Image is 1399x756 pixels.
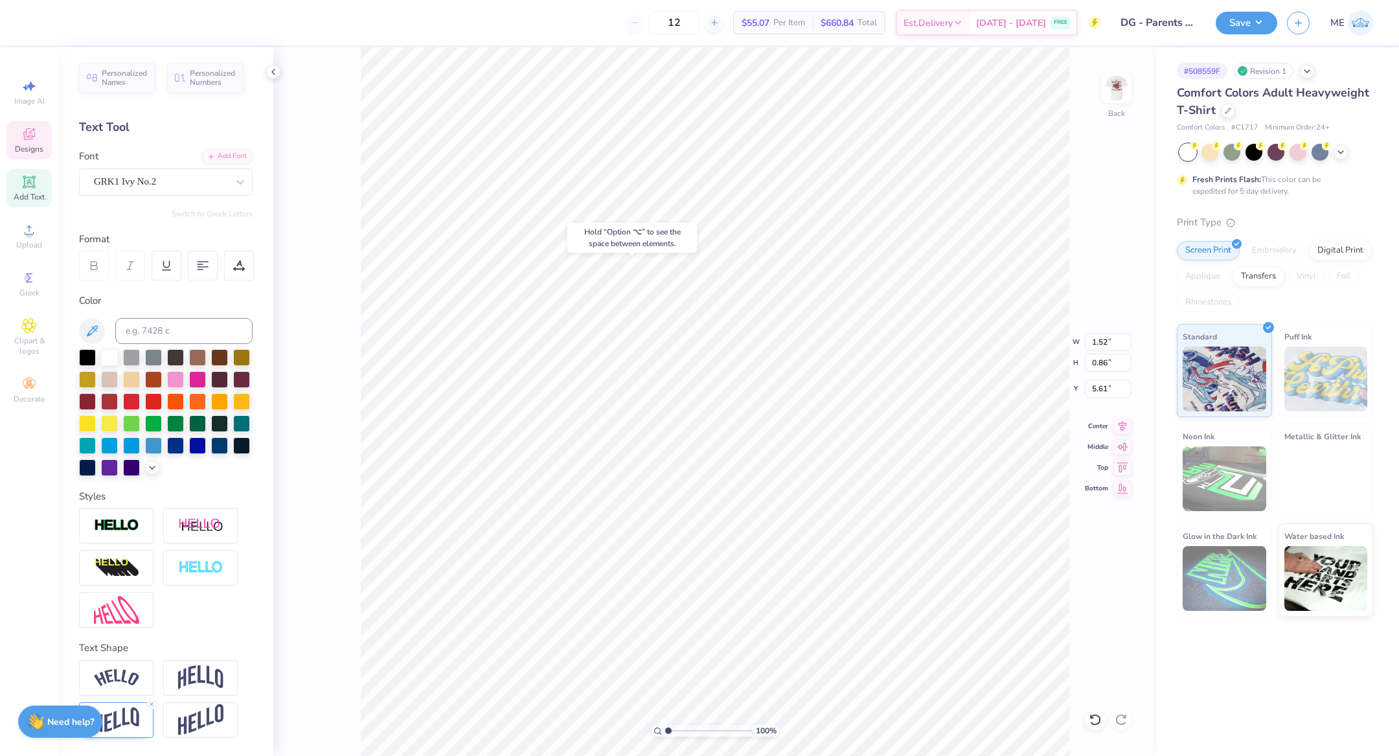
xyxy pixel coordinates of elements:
[756,725,777,737] span: 100 %
[649,11,699,34] input: – –
[201,149,253,164] div: Add Font
[178,518,223,534] img: Shadow
[567,223,697,253] div: Hold “Option ⌥” to see the space between elements.
[1284,546,1368,611] img: Water based Ink
[178,704,223,736] img: Rise
[1284,529,1344,543] span: Water based Ink
[79,489,253,504] div: Styles
[1309,241,1372,260] div: Digital Print
[79,232,254,247] div: Format
[1085,422,1108,431] span: Center
[79,119,253,136] div: Text Tool
[1265,122,1330,133] span: Minimum Order: 24 +
[773,16,805,30] span: Per Item
[904,16,953,30] span: Est. Delivery
[79,293,253,308] div: Color
[1284,347,1368,411] img: Puff Ink
[1216,12,1277,34] button: Save
[1183,430,1214,443] span: Neon Ink
[1183,347,1266,411] img: Standard
[94,518,139,533] img: Stroke
[16,240,42,250] span: Upload
[14,96,45,106] span: Image AI
[79,149,98,164] label: Font
[14,192,45,202] span: Add Text
[1330,10,1373,36] a: ME
[47,716,94,728] strong: Need help?
[976,16,1046,30] span: [DATE] - [DATE]
[1183,446,1266,511] img: Neon Ink
[1085,442,1108,452] span: Middle
[1328,267,1359,286] div: Foil
[1192,174,1261,185] strong: Fresh Prints Flash:
[742,16,769,30] span: $55.07
[1177,241,1240,260] div: Screen Print
[94,669,139,687] img: Arc
[1054,18,1067,27] span: FREE
[1183,330,1217,343] span: Standard
[178,665,223,690] img: Arch
[1177,215,1373,230] div: Print Type
[1192,174,1352,197] div: This color can be expedited for 5 day delivery.
[178,560,223,575] img: Negative Space
[1177,267,1229,286] div: Applique
[1108,108,1125,119] div: Back
[94,707,139,733] img: Flag
[1183,529,1257,543] span: Glow in the Dark Ink
[1231,122,1258,133] span: # C1717
[1284,446,1368,511] img: Metallic & Glitter Ink
[1284,430,1361,443] span: Metallic & Glitter Ink
[1330,16,1345,30] span: ME
[115,318,253,344] input: e.g. 7428 c
[1111,10,1206,36] input: Untitled Design
[1234,63,1293,79] div: Revision 1
[1085,484,1108,493] span: Bottom
[858,16,877,30] span: Total
[19,288,40,298] span: Greek
[1177,122,1225,133] span: Comfort Colors
[1177,293,1240,312] div: Rhinestones
[172,209,253,219] button: Switch to Greek Letters
[1288,267,1325,286] div: Vinyl
[190,69,236,87] span: Personalized Numbers
[1284,330,1312,343] span: Puff Ink
[94,558,139,578] img: 3d Illusion
[1177,85,1369,118] span: Comfort Colors Adult Heavyweight T-Shirt
[821,16,854,30] span: $660.84
[1244,241,1305,260] div: Embroidery
[1104,75,1130,101] img: Back
[79,641,253,656] div: Text Shape
[14,394,45,404] span: Decorate
[102,69,148,87] span: Personalized Names
[6,336,52,356] span: Clipart & logos
[1085,463,1108,472] span: Top
[1348,10,1373,36] img: Maria Espena
[15,144,43,154] span: Designs
[1233,267,1284,286] div: Transfers
[1177,63,1227,79] div: # 508559F
[1183,546,1266,611] img: Glow in the Dark Ink
[94,596,139,624] img: Free Distort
